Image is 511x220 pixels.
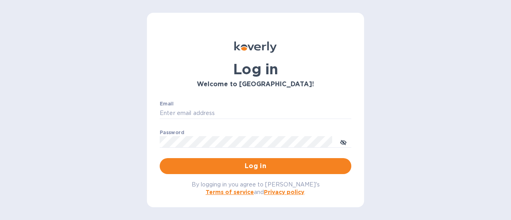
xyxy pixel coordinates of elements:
label: Email [160,101,174,106]
a: Privacy policy [264,189,304,195]
button: toggle password visibility [335,134,351,150]
span: By logging in you agree to [PERSON_NAME]'s and . [192,181,320,195]
h1: Log in [160,61,351,77]
label: Password [160,130,184,135]
img: Koverly [234,42,277,53]
input: Enter email address [160,107,351,119]
span: Log in [166,161,345,171]
button: Log in [160,158,351,174]
h3: Welcome to [GEOGRAPHIC_DATA]! [160,81,351,88]
a: Terms of service [206,189,254,195]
